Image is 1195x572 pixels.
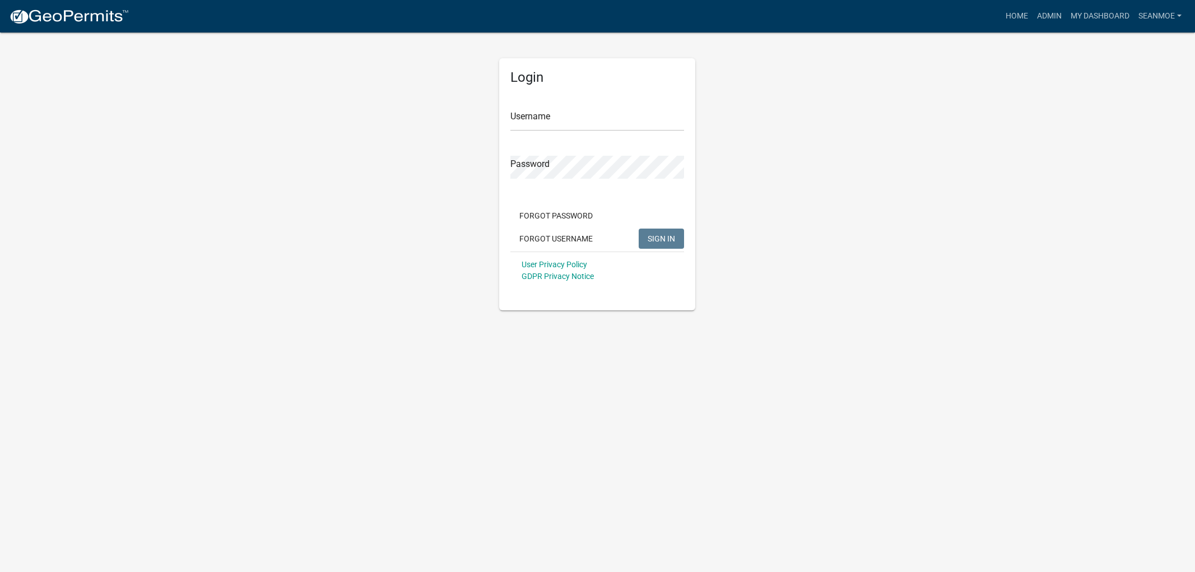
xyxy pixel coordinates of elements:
[1066,6,1134,27] a: My Dashboard
[510,229,602,249] button: Forgot Username
[522,260,587,269] a: User Privacy Policy
[1001,6,1033,27] a: Home
[1033,6,1066,27] a: Admin
[510,206,602,226] button: Forgot Password
[510,69,684,86] h5: Login
[648,234,675,243] span: SIGN IN
[639,229,684,249] button: SIGN IN
[1134,6,1186,27] a: SeanMoe
[522,272,594,281] a: GDPR Privacy Notice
